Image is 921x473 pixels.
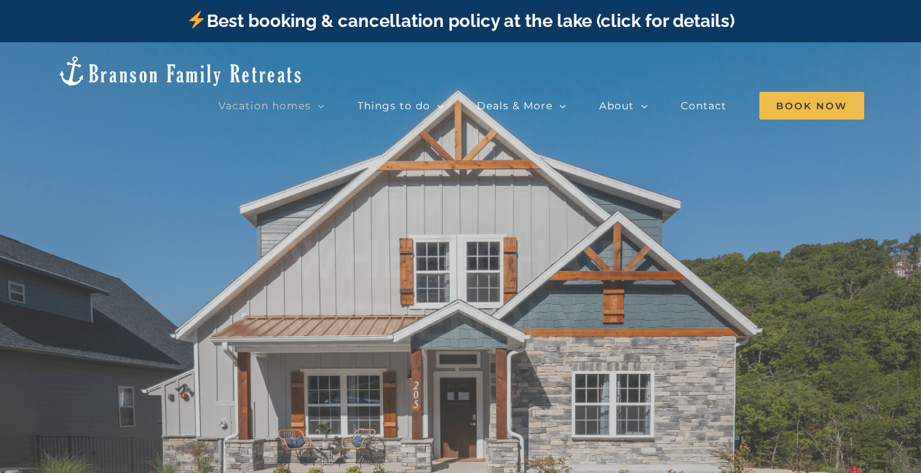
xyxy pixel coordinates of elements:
a: Deals & More [477,91,566,120]
a: Book Now [759,91,864,120]
img: ⚡️ [188,11,205,28]
span: Things to do [357,101,430,111]
span: Book Now [759,92,864,120]
a: Things to do [357,91,444,120]
nav: Main Menu [218,91,864,120]
h1: WHEELCHAIR FRIENDLY [287,228,634,354]
span: About [599,101,634,111]
span: Contact [681,101,727,111]
img: Branson Family Retreats Logo [57,55,304,87]
a: About [599,91,648,120]
span: Vacation homes [218,101,311,111]
a: Best booking & cancellation policy at the lake (click for details) [186,10,734,31]
a: Contact [681,91,727,120]
a: Vacation homes [218,91,325,120]
span: Deals & More [477,101,553,111]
